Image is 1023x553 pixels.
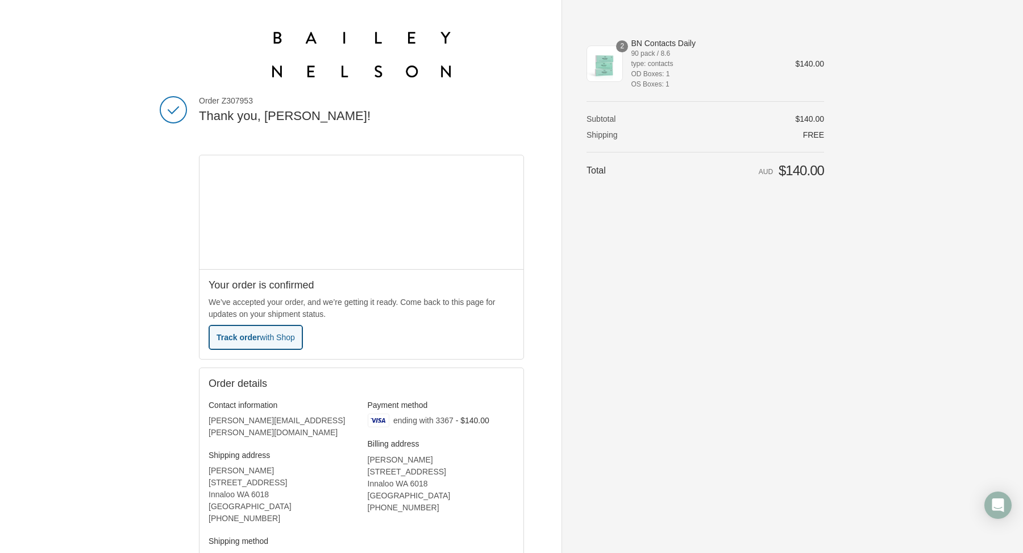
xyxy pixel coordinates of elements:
iframe: Google map displaying pin point of shipping address: Innaloo, Western Australia [199,155,524,269]
span: - $140.00 [456,416,489,425]
span: Track order [217,333,295,342]
span: with Shop [260,333,294,342]
span: Shipping [587,130,618,139]
h3: Shipping method [209,536,356,546]
h3: Contact information [209,400,356,410]
span: type: contacts [631,59,779,69]
span: 2 [616,40,628,52]
th: Subtotal [587,114,654,124]
span: OD Boxes: 1 [631,69,779,79]
span: AUD [759,168,773,176]
span: BN Contacts Daily [631,38,779,48]
h3: Payment method [368,400,515,410]
span: 90 pack / 8.6 [631,48,779,59]
h3: Billing address [368,439,515,449]
span: $140.00 [779,163,824,178]
address: [PERSON_NAME] [STREET_ADDRESS] Innaloo WA 6018 [GEOGRAPHIC_DATA] ‎[PHONE_NUMBER] [368,454,515,514]
button: Track orderwith Shop [209,325,303,350]
span: Total [587,166,606,175]
h2: Your order is confirmed [209,279,514,292]
bdo: [PERSON_NAME][EMAIL_ADDRESS][PERSON_NAME][DOMAIN_NAME] [209,416,345,437]
span: OS Boxes: 1 [631,79,779,89]
img: Bailey Nelson Australia [272,32,451,77]
h3: Shipping address [209,450,356,460]
div: Open Intercom Messenger [984,492,1012,519]
address: [PERSON_NAME] [STREET_ADDRESS] Innaloo WA 6018 [GEOGRAPHIC_DATA] ‎[PHONE_NUMBER] [209,465,356,525]
h2: Order details [209,377,514,390]
span: $140.00 [795,59,824,68]
span: Free [803,130,824,139]
span: $140.00 [795,114,824,123]
img: BN Contacts Daily - 90 pack / 8.6 [587,46,623,82]
h2: Thank you, [PERSON_NAME]! [199,108,524,125]
span: ending with 3367 [393,416,454,425]
span: Order Z307953 [199,96,524,106]
p: We’ve accepted your order, and we’re getting it ready. Come back to this page for updates on your... [209,296,514,320]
